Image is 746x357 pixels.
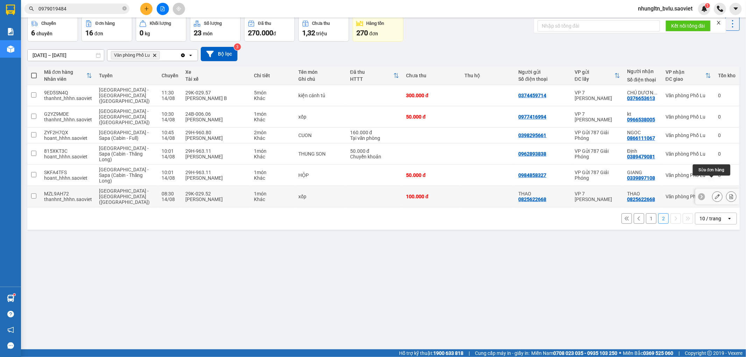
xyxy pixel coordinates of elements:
span: đơn [94,31,103,36]
span: chuyến [36,31,52,36]
button: Đã thu270.000đ [244,16,295,42]
div: CUON [298,133,343,138]
div: Chưa thu [406,73,457,78]
div: 0 [718,151,736,157]
span: Văn phòng Phố Lu [114,52,150,58]
div: Văn phòng Phố Lu [666,93,711,98]
span: kg [145,31,150,36]
span: ... [653,90,658,95]
span: file-add [160,6,165,11]
svg: open [188,52,193,58]
span: 1,32 [302,29,315,37]
div: 9ED5SN4Q [44,90,92,95]
div: 08:30 [162,191,178,197]
div: NGOC [627,130,659,135]
div: Chuyến [162,73,178,78]
div: 0339897108 [627,175,655,181]
img: logo-vxr [6,5,15,15]
span: close-circle [122,6,127,12]
div: 0398295661 [518,133,546,138]
button: Chưa thu1,32 triệu [298,16,349,42]
th: Toggle SortBy [571,66,624,85]
span: | [469,349,470,357]
span: Cung cấp máy in - giấy in: [475,349,530,357]
th: Toggle SortBy [41,66,95,85]
div: Khác [254,197,291,202]
span: Văn phòng Phố Lu, close by backspace [111,51,160,59]
span: [GEOGRAPHIC_DATA] - Sapa (Cabin - Thăng Long) [99,167,149,184]
div: 14/08 [162,95,178,101]
div: Tuyến [99,73,155,78]
span: question-circle [7,311,14,317]
div: Văn phòng Phố Lu [666,194,711,199]
div: 14/08 [162,135,178,141]
div: Chuyển khoản [350,154,399,159]
span: close [716,20,721,25]
div: 0389479081 [627,154,655,159]
div: 300.000 đ [406,93,457,98]
div: 0376653613 [627,95,655,101]
svg: Clear all [180,52,186,58]
button: Chuyến6chuyến [27,16,78,42]
div: Sửa đơn hàng [693,164,730,176]
div: VP nhận [666,69,705,75]
div: Khác [254,154,291,159]
div: 29K-029.52 [185,191,247,197]
span: Miền Nam [531,349,617,357]
div: 1 món [254,148,291,154]
div: 160.000 đ [350,130,399,135]
span: đơn [369,31,378,36]
span: close-circle [122,6,127,10]
div: hoant_hhhn.saoviet [44,175,92,181]
button: Đơn hàng16đơn [81,16,132,42]
span: notification [7,327,14,333]
div: Người gửi [518,69,568,75]
div: 100.000 đ [406,194,457,199]
img: solution-icon [7,28,14,35]
button: Kết nối tổng đài [666,20,711,31]
div: Văn phòng Phố Lu [666,151,711,157]
div: Ghi chú [298,76,343,82]
div: 29H-963.11 [185,170,247,175]
input: Select a date range. [28,50,104,61]
div: ĐC lấy [575,76,614,82]
div: Khác [254,135,291,141]
div: Sửa đơn hàng [712,191,723,202]
div: Văn phòng Phố Lu [666,133,711,138]
div: 0 [718,93,736,98]
span: [GEOGRAPHIC_DATA] - [GEOGRAPHIC_DATA] ([GEOGRAPHIC_DATA]) [99,188,150,205]
div: 10:01 [162,170,178,175]
div: 1 món [254,111,291,117]
div: Tài xế [185,76,247,82]
div: 29H-963.11 [185,148,247,154]
div: VP 7 [PERSON_NAME] [575,111,620,122]
div: ZYF2H7QX [44,130,92,135]
button: Khối lượng0kg [136,16,186,42]
div: VP Gửi 787 Giải Phóng [575,170,620,181]
div: Văn phòng Phố Lu [666,172,711,178]
div: Đã thu [258,21,271,26]
div: Văn phòng Phố Lu [666,114,711,120]
span: 0 [140,29,143,37]
div: hoant_hhhn.saoviet [44,135,92,141]
sup: 1 [13,294,15,296]
div: 14/08 [162,197,178,202]
th: Toggle SortBy [347,66,403,85]
div: Số lượng [204,21,222,26]
div: Định [627,148,659,154]
div: Khác [254,95,291,101]
sup: 1 [705,3,710,8]
div: 50.000 đ [406,172,457,178]
div: ĐC giao [666,76,705,82]
span: 270 [356,29,368,37]
div: Chi tiết [254,73,291,78]
div: 0984858327 [518,172,546,178]
input: Nhập số tổng đài [538,20,660,31]
div: [PERSON_NAME] [185,175,247,181]
input: Selected Văn phòng Phố Lu. [161,52,162,59]
div: 10 / trang [699,215,721,222]
div: Hàng tồn [367,21,384,26]
div: [PERSON_NAME] [185,117,247,122]
div: Thu hộ [464,73,511,78]
div: Chuyến [41,21,56,26]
